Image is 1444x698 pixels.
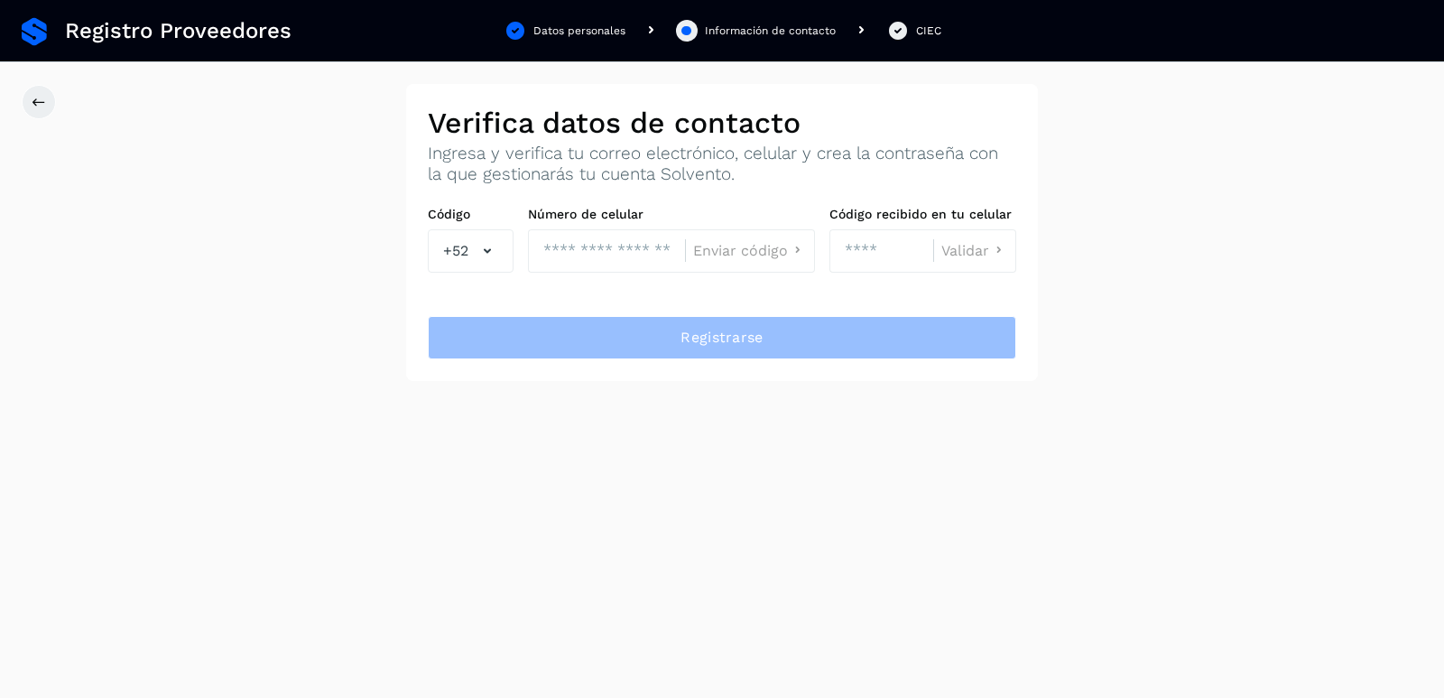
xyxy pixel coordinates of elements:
[693,244,788,258] span: Enviar código
[428,106,1016,140] h2: Verifica datos de contacto
[705,23,836,39] div: Información de contacto
[428,316,1016,359] button: Registrarse
[916,23,941,39] div: CIEC
[829,207,1016,222] label: Código recibido en tu celular
[443,240,468,262] span: +52
[941,241,1008,260] button: Validar
[65,18,292,44] span: Registro Proveedores
[941,244,989,258] span: Validar
[680,328,763,348] span: Registrarse
[533,23,625,39] div: Datos personales
[528,207,815,222] label: Número de celular
[428,144,1016,185] p: Ingresa y verifica tu correo electrónico, celular y crea la contraseña con la que gestionarás tu ...
[428,207,514,222] label: Código
[693,241,807,260] button: Enviar código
